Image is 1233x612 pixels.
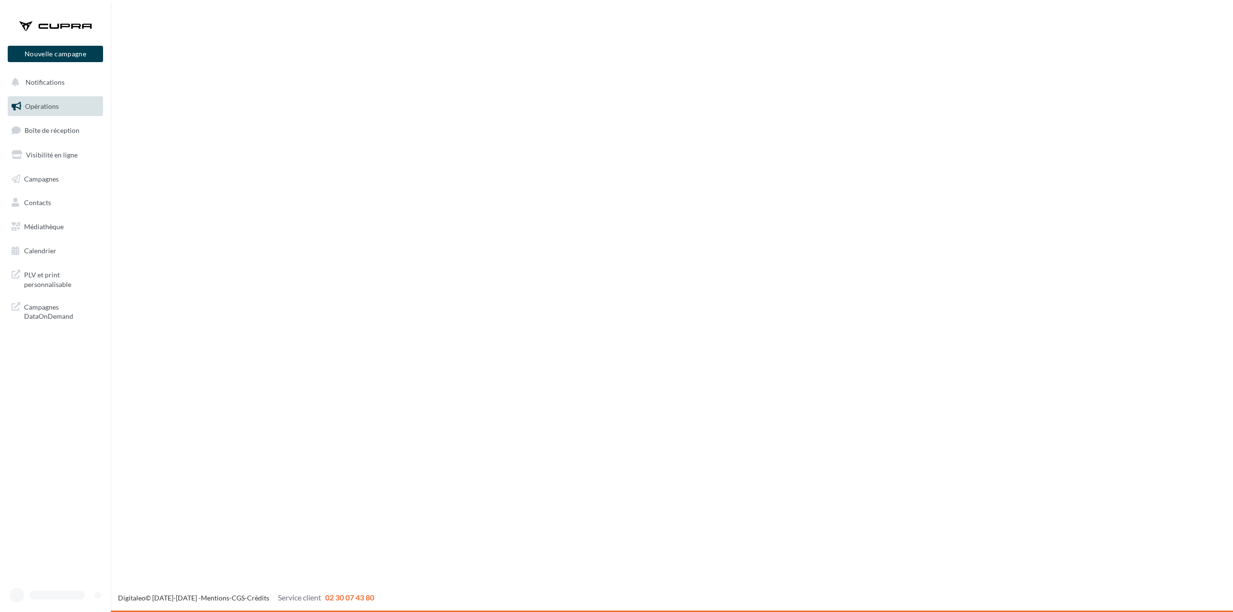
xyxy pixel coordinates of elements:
a: Digitaleo [118,594,145,602]
a: Campagnes [6,169,105,189]
span: Campagnes [24,174,59,182]
span: PLV et print personnalisable [24,268,99,289]
a: Visibilité en ligne [6,145,105,165]
span: Boîte de réception [25,126,79,134]
span: Campagnes DataOnDemand [24,300,99,321]
span: Visibilité en ligne [26,151,78,159]
a: Campagnes DataOnDemand [6,297,105,325]
button: Notifications [6,72,101,92]
a: Médiathèque [6,217,105,237]
span: Contacts [24,198,51,207]
a: Opérations [6,96,105,117]
a: Boîte de réception [6,120,105,141]
button: Nouvelle campagne [8,46,103,62]
span: © [DATE]-[DATE] - - - [118,594,374,602]
a: Crédits [247,594,269,602]
a: Calendrier [6,241,105,261]
a: PLV et print personnalisable [6,264,105,293]
span: Calendrier [24,247,56,255]
span: Service client [278,593,321,602]
span: 02 30 07 43 80 [325,593,374,602]
span: Médiathèque [24,222,64,231]
a: Mentions [201,594,229,602]
span: Notifications [26,78,65,86]
a: Contacts [6,193,105,213]
span: Opérations [25,102,59,110]
a: CGS [232,594,245,602]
